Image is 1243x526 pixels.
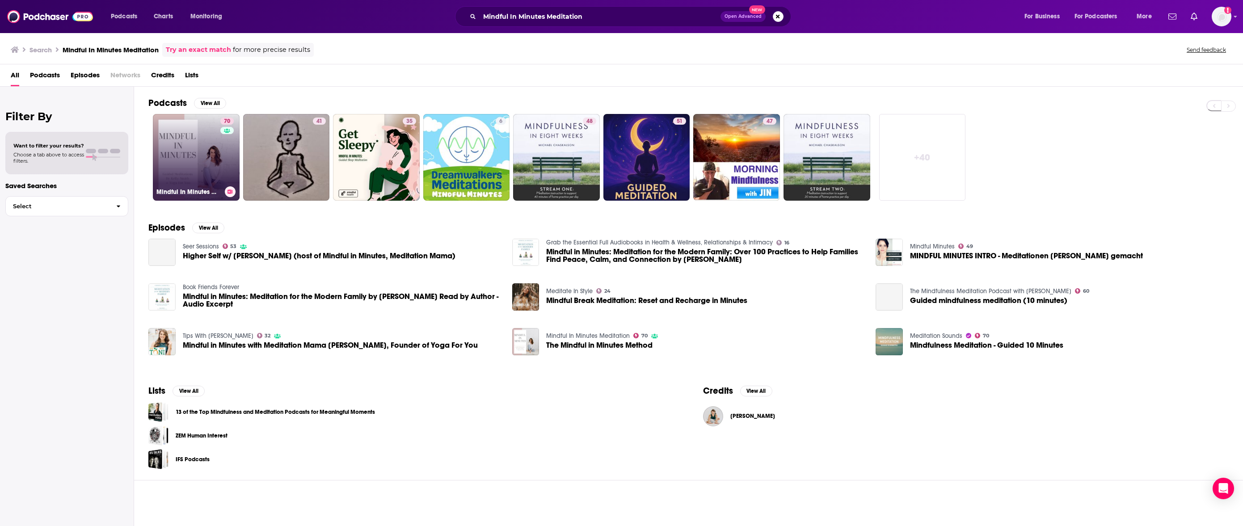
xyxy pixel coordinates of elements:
[546,287,593,295] a: Meditate In Style
[230,244,236,248] span: 53
[673,118,686,125] a: 51
[7,8,93,25] img: Podchaser - Follow, Share and Rate Podcasts
[910,297,1067,304] a: Guided mindfulness meditation (10 minutes)
[183,332,253,340] a: Tips With Toni
[265,334,270,338] span: 32
[30,68,60,86] span: Podcasts
[183,341,478,349] span: Mindful in Minutes with Meditation Mama [PERSON_NAME], Founder of Yoga For You
[423,114,510,201] a: 6
[1018,9,1071,24] button: open menu
[546,332,630,340] a: Mindful In Minutes Meditation
[633,333,648,338] a: 70
[1083,289,1089,293] span: 60
[243,114,330,201] a: 41
[13,143,84,149] span: Want to filter your results?
[1137,10,1152,23] span: More
[11,68,19,86] a: All
[63,46,159,54] h3: Mindful In Minutes Meditation
[583,118,596,125] a: 48
[220,118,234,125] a: 70
[1074,10,1117,23] span: For Podcasters
[763,118,776,125] a: 47
[910,243,955,250] a: Mindful Minutes
[192,223,224,233] button: View All
[111,10,137,23] span: Podcasts
[910,287,1071,295] a: The Mindfulness Meditation Podcast with Danny Ford
[403,118,416,125] a: 35
[776,240,789,245] a: 16
[148,97,187,109] h2: Podcasts
[749,5,765,14] span: New
[730,412,775,420] span: [PERSON_NAME]
[604,289,611,293] span: 24
[5,196,128,216] button: Select
[512,283,539,311] a: Mindful Break Meditation: Reset and Recharge in Minutes
[586,117,593,126] span: 48
[546,248,865,263] a: Mindful in Minutes: Meditation for the Modern Family: Over 100 Practices to Help Families Find Pe...
[966,244,973,248] span: 49
[910,252,1143,260] span: MINDFUL MINUTES INTRO - Meditationen [PERSON_NAME] gemacht
[156,188,221,196] h3: Mindful In Minutes Meditation
[190,10,222,23] span: Monitoring
[513,114,600,201] a: 48
[703,385,733,396] h2: Credits
[1075,288,1089,294] a: 60
[910,252,1143,260] a: MINDFUL MINUTES INTRO - Meditationen leicht gemacht
[703,406,723,426] img: Kelly Smith
[110,68,140,86] span: Networks
[148,239,176,266] a: Higher Self w/ Kelly Smith (host of Mindful in Minutes, Meditation Mama)
[5,181,128,190] p: Saved Searches
[71,68,100,86] a: Episodes
[1212,7,1231,26] button: Show profile menu
[148,402,169,422] a: 13 of the Top Mindfulness and Meditation Podcasts for Meaningful Moments
[406,117,413,126] span: 35
[183,243,219,250] a: Seer Sessions
[313,118,326,125] a: 41
[233,45,310,55] span: for more precise results
[151,68,174,86] span: Credits
[6,203,109,209] span: Select
[148,449,169,469] a: IFS Podcasts
[1212,7,1231,26] span: Logged in as edeason
[876,239,903,266] img: MINDFUL MINUTES INTRO - Meditationen leicht gemacht
[499,117,502,126] span: 6
[512,239,539,266] a: Mindful in Minutes: Meditation for the Modern Family: Over 100 Practices to Help Families Find Pe...
[603,114,690,201] a: 51
[316,117,322,126] span: 41
[148,425,169,446] a: ZEM Human Interest
[725,14,762,19] span: Open Advanced
[496,118,506,125] a: 6
[596,288,611,294] a: 24
[183,283,239,291] a: Book Friends Forever
[185,68,198,86] a: Lists
[876,328,903,355] img: Mindfulness Meditation - Guided 10 Minutes
[879,114,966,201] a: +40
[463,6,800,27] div: Search podcasts, credits, & more...
[224,117,230,126] span: 70
[546,341,653,349] a: The Mindful in Minutes Method
[176,407,375,417] a: 13 of the Top Mindfulness and Meditation Podcasts for Meaningful Moments
[333,114,420,201] a: 35
[183,293,501,308] span: Mindful in Minutes: Meditation for the Modern Family by [PERSON_NAME] Read by Author - Audio Excerpt
[958,244,973,249] a: 49
[257,333,271,338] a: 32
[1069,9,1130,24] button: open menu
[148,283,176,311] img: Mindful in Minutes: Meditation for the Modern Family by Kelly Smith Read by Author - Audio Excerpt
[512,328,539,355] img: The Mindful in Minutes Method
[1024,10,1060,23] span: For Business
[730,412,775,420] a: Kelly Smith
[480,9,721,24] input: Search podcasts, credits, & more...
[148,328,176,355] a: Mindful in Minutes with Meditation Mama Kelly Smith, Founder of Yoga For You
[767,117,773,126] span: 47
